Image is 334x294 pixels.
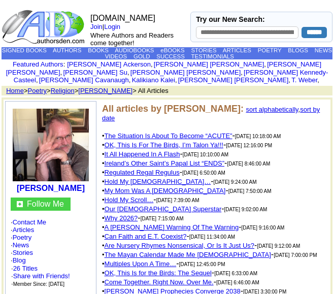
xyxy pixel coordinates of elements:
font: i [62,70,63,76]
a: OK, This Is For The Birds, I’m Talon Ya!!! [105,141,223,149]
font: • [102,233,186,240]
font: • [102,159,224,167]
font: , , , , , , , , , , [6,60,328,84]
font: [DATE] 7:39:00 AM [156,198,199,203]
font: [DATE] 8:46:00 AM [227,161,270,167]
font: [DATE] 6:33:00 AM [214,271,257,276]
a: Contact Me [13,218,46,226]
a: eBOOKS [160,47,184,53]
font: i [130,78,131,83]
font: i [129,70,130,76]
a: [PERSON_NAME] Su [63,69,127,76]
font: Where Authors and Readers come together! [90,31,174,47]
font: • [102,132,232,140]
font: [DATE] 7:50:00 AM [228,188,272,194]
a: Hold My Scroll… [105,196,154,204]
font: [DATE] 9:02:00 AM [224,207,268,212]
a: NEWS [315,47,332,53]
font: i [177,78,178,83]
a: [PERSON_NAME] [PERSON_NAME] [154,60,264,68]
a: Religion [51,87,75,94]
font: · · [11,272,70,287]
font: [DATE] 12:45:00 PM [179,262,225,267]
font: i [319,78,320,83]
a: [PERSON_NAME] [78,87,132,94]
font: i [266,62,267,68]
font: > > > > All Articles [3,87,169,94]
a: Stories [13,249,33,256]
a: [PERSON_NAME] [17,184,85,192]
font: • [102,214,138,222]
a: Join [90,23,103,30]
a: sort alphabetically [246,106,298,113]
a: [PERSON_NAME] Cavanaugh [39,76,129,84]
a: AUTHORS [53,47,81,53]
a: 26 Titles [13,265,38,272]
a: SUCCESS [156,53,185,59]
a: Why 2026? [105,214,138,222]
a: Blog [13,256,26,264]
font: Member Since: [DATE] [13,281,65,287]
font: [DATE] 11:34:00 AM [189,234,235,240]
a: STORIES [191,47,216,53]
font: · [11,265,70,287]
a: Follow Me [27,200,64,208]
a: [PERSON_NAME] Kennedy-Casteel [14,69,328,84]
a: TESTIMONIALS [191,53,234,59]
a: Hold My [DEMOGRAPHIC_DATA]… [105,178,211,185]
a: [PERSON_NAME] [PERSON_NAME] [130,69,241,76]
font: • [102,278,214,286]
a: A [PERSON_NAME] Warning Of The Warning [105,223,239,231]
font: [DATE] 12:16:00 PM [226,143,272,148]
font: • [102,205,221,213]
font: • [102,251,271,258]
a: Home [6,87,24,94]
font: • [102,242,254,249]
a: Poetry [13,234,32,241]
a: Share with Friends! [13,272,70,280]
font: • [102,178,211,185]
a: It All Happened In A Flash [105,150,180,158]
a: Our [DEMOGRAPHIC_DATA] Superstar [105,205,222,213]
font: i [290,78,291,83]
font: • [102,196,153,204]
a: The Mayan Calendar Made Me [DEMOGRAPHIC_DATA] [105,251,271,258]
a: News [13,241,29,249]
a: OK, This Is for the Birds: The Sequel [105,269,212,277]
label: Try our New Search: [196,15,264,23]
font: • [102,187,225,194]
b: All articles by [PERSON_NAME]: [102,104,244,114]
a: My Mom Was A [DEMOGRAPHIC_DATA] [105,187,226,194]
font: • [102,150,180,158]
font: · · · · · · [11,218,91,288]
a: [PERSON_NAME] [PERSON_NAME] [178,76,288,84]
font: • [102,223,239,231]
a: Articles [13,226,35,234]
a: GOLD [133,53,150,59]
font: [DOMAIN_NAME] [90,14,155,22]
a: ARTICLES [223,47,251,53]
a: [PERSON_NAME] Ackerson [67,60,151,68]
font: [DATE] 7:00:00 PM [274,252,317,258]
a: SIGNED BOOKS [2,47,47,53]
font: [DATE] 10:10:00 AM [183,152,228,157]
a: Featured Authors [13,60,63,68]
font: : [13,60,65,68]
font: • [102,269,212,277]
font: [DATE] 6:46:00 AM [216,280,259,285]
a: BOOKS [88,47,109,53]
font: [DATE] 9:12:00 AM [257,243,300,249]
a: Are Nursery Rhymes Nonsensical, Or Is It Just Us? [105,242,254,249]
font: • [102,169,180,176]
font: i [243,70,244,76]
font: • [102,141,223,149]
a: Kalikiano Kalei [132,76,175,84]
img: 211017.jpeg [13,109,89,181]
a: BLOGS [288,47,308,53]
a: The Situation Is About To Become “ACUTE” [105,132,232,140]
a: Login [104,23,120,30]
a: Come Together. Right Now. Over Me. [105,278,214,286]
font: [DATE] 10:18:00 AM [235,134,281,139]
